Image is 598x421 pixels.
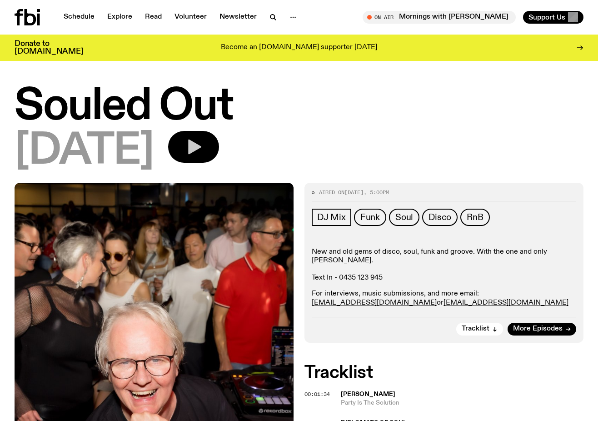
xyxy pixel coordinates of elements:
[460,209,489,226] a: RnB
[354,209,386,226] a: Funk
[312,299,437,306] a: [EMAIL_ADDRESS][DOMAIN_NAME]
[312,248,576,283] p: New and old gems of disco, soul, funk and groove. With the one and only [PERSON_NAME]. Text In - ...
[395,212,413,222] span: Soul
[528,13,565,21] span: Support Us
[319,189,344,196] span: Aired on
[317,212,346,222] span: DJ Mix
[523,11,583,24] button: Support Us
[344,189,364,196] span: [DATE]
[513,326,563,332] span: More Episodes
[389,209,419,226] a: Soul
[214,11,262,24] a: Newsletter
[462,326,489,332] span: Tracklist
[169,11,212,24] a: Volunteer
[312,290,576,307] p: For interviews, music submissions, and more email: or
[58,11,100,24] a: Schedule
[341,391,395,397] span: [PERSON_NAME]
[444,299,568,306] a: [EMAIL_ADDRESS][DOMAIN_NAME]
[304,391,330,398] span: 00:01:34
[456,323,503,336] button: Tracklist
[508,323,576,336] a: More Episodes
[140,11,167,24] a: Read
[102,11,138,24] a: Explore
[363,11,516,24] button: On AirMornings with [PERSON_NAME]
[15,40,83,55] h3: Donate to [DOMAIN_NAME]
[341,399,583,407] span: Party Is The Solution
[360,212,380,222] span: Funk
[304,392,330,397] button: 00:01:34
[467,212,483,222] span: RnB
[221,44,377,52] p: Become an [DOMAIN_NAME] supporter [DATE]
[15,86,583,127] h1: Souled Out
[364,189,389,196] span: , 5:00pm
[429,212,451,222] span: Disco
[15,131,154,172] span: [DATE]
[304,365,583,381] h2: Tracklist
[312,209,351,226] a: DJ Mix
[422,209,458,226] a: Disco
